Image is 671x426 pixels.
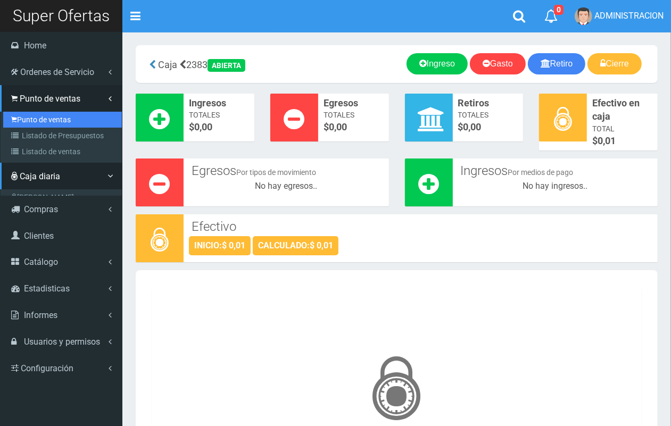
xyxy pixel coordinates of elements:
a: Gasto [470,53,526,74]
a: Listado de ventas [3,144,122,160]
span: Compras [24,204,58,214]
span: Ingresos [189,96,249,110]
div: No hay ingresos.. [458,180,653,193]
span: 0,01 [598,135,616,146]
strong: $ 0,01 [222,240,245,250]
span: Egresos [324,96,384,110]
a: Ingreso [407,53,468,74]
div: INICIO: [189,236,251,255]
span: Retiros [458,96,518,110]
div: 2383 [144,53,312,75]
h3: Efectivo [192,220,650,233]
span: ADMINISTRACION [594,11,664,21]
font: 0,00 [329,121,347,132]
span: Informes [24,310,57,320]
div: No hay egresos.. [189,180,384,193]
div: ABIERTA [208,59,245,72]
a: Listado de Presupuestos [3,128,122,144]
span: Punto de ventas [20,94,80,104]
span: $ [458,120,518,134]
span: Caja [158,59,177,70]
span: Totales [458,110,518,120]
small: Por tipos de movimiento [236,168,316,177]
span: Totales [189,110,249,120]
small: Por medios de pago [508,168,574,177]
span: 0 [554,5,564,15]
span: $ [592,134,652,148]
a: Listado de devoluciones [3,160,122,176]
span: $ [189,120,249,134]
span: Ordenes de Servicio [20,67,94,77]
span: Configuración [21,363,73,373]
span: Estadisticas [24,283,70,294]
a: [PERSON_NAME] [3,189,122,205]
span: Home [24,40,46,51]
span: Total [592,123,652,134]
span: $ [324,120,384,134]
span: Catálogo [24,257,58,267]
div: CALCULADO: [253,236,338,255]
strong: $ 0,01 [310,240,333,250]
img: User Image [575,7,592,25]
span: Usuarios y permisos [24,337,100,347]
font: 0,00 [194,121,212,132]
a: Retiro [528,53,586,74]
font: 0,00 [463,121,482,132]
span: Caja diaria [20,171,60,181]
a: Cierre [587,53,642,74]
span: Totales [324,110,384,120]
a: Punto de ventas [3,112,122,128]
span: Super Ofertas [13,6,110,25]
h3: Egresos [192,164,381,178]
h3: Ingresos [461,164,650,178]
span: Efectivo en caja [592,96,652,123]
span: Clientes [24,231,54,241]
